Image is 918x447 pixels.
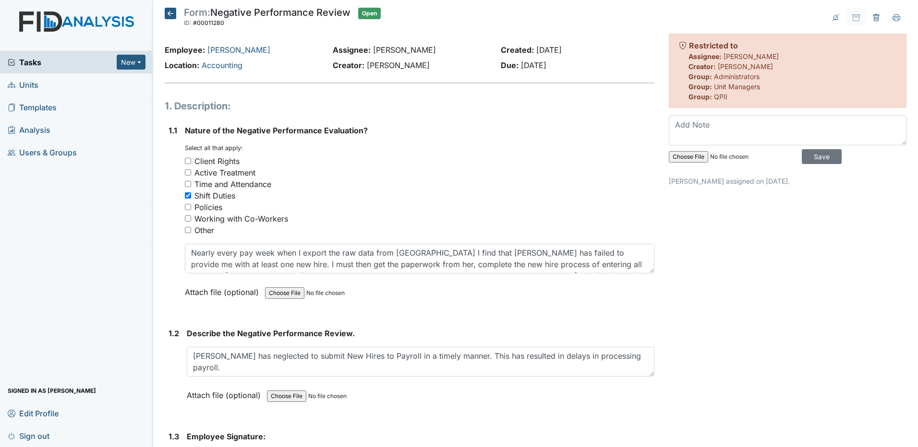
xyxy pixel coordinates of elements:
strong: Employee: [165,45,205,55]
input: Shift Duties [185,192,191,199]
span: [DATE] [536,45,562,55]
p: [PERSON_NAME] assigned on [DATE]. [669,176,906,186]
div: Active Treatment [194,167,255,178]
strong: Created: [501,45,534,55]
span: [PERSON_NAME] [718,62,773,71]
label: Attach file (optional) [185,281,263,298]
label: 1.2 [169,328,179,339]
div: Other [194,224,214,236]
label: Attach file (optional) [187,384,265,401]
strong: Group: [688,82,712,91]
span: Sign out [8,428,49,443]
span: Edit Profile [8,406,59,421]
div: Client Rights [194,155,240,167]
label: 1.3 [169,431,179,442]
span: Administrators [714,72,760,81]
span: Templates [8,100,57,115]
span: #00011280 [193,19,224,26]
a: [PERSON_NAME] [207,45,270,55]
span: Form: [184,7,210,18]
span: [PERSON_NAME] [373,45,436,55]
strong: Assignee: [688,52,722,60]
span: ID: [184,19,192,26]
span: [PERSON_NAME] [367,60,430,70]
div: Shift Duties [194,190,235,201]
input: Active Treatment [185,169,191,176]
button: New [117,55,145,70]
strong: Restricted to [689,41,738,50]
div: Time and Attendance [194,178,271,190]
strong: Location: [165,60,199,70]
span: Describe the Negative Performance Review. [187,329,355,338]
span: Unit Managers [714,82,760,91]
span: QPII [714,93,727,101]
strong: Group: [688,93,712,101]
span: Analysis [8,122,50,137]
strong: Due: [501,60,519,70]
div: Policies [194,201,222,213]
span: Users & Groups [8,145,77,160]
h1: 1. Description: [165,99,654,113]
input: Save [802,149,842,164]
textarea: Nearly every pay week when I export the raw data from [GEOGRAPHIC_DATA] I find that [PERSON_NAME]... [185,244,654,273]
a: Accounting [202,60,242,70]
input: Time and Attendance [185,181,191,187]
div: Negative Performance Review [184,8,350,29]
small: Select all that apply: [185,144,243,152]
span: Nature of the Negative Performance Evaluation? [185,126,368,135]
label: 1.1 [169,125,177,136]
strong: Creator: [688,62,716,71]
span: Employee Signature: [187,432,266,441]
input: Working with Co-Workers [185,215,191,222]
input: Other [185,227,191,233]
input: Client Rights [185,158,191,164]
strong: Creator: [333,60,364,70]
span: [DATE] [521,60,546,70]
span: Open [358,8,381,19]
a: Tasks [8,57,117,68]
strong: Group: [688,72,712,81]
textarea: [PERSON_NAME] has neglected to submit New Hires to Payroll in a timely manner. This has resulted ... [187,347,654,376]
div: Working with Co-Workers [194,213,288,224]
input: Policies [185,204,191,210]
span: Signed in as [PERSON_NAME] [8,383,96,398]
span: Units [8,77,38,92]
span: [PERSON_NAME] [724,52,779,60]
strong: Assignee: [333,45,371,55]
